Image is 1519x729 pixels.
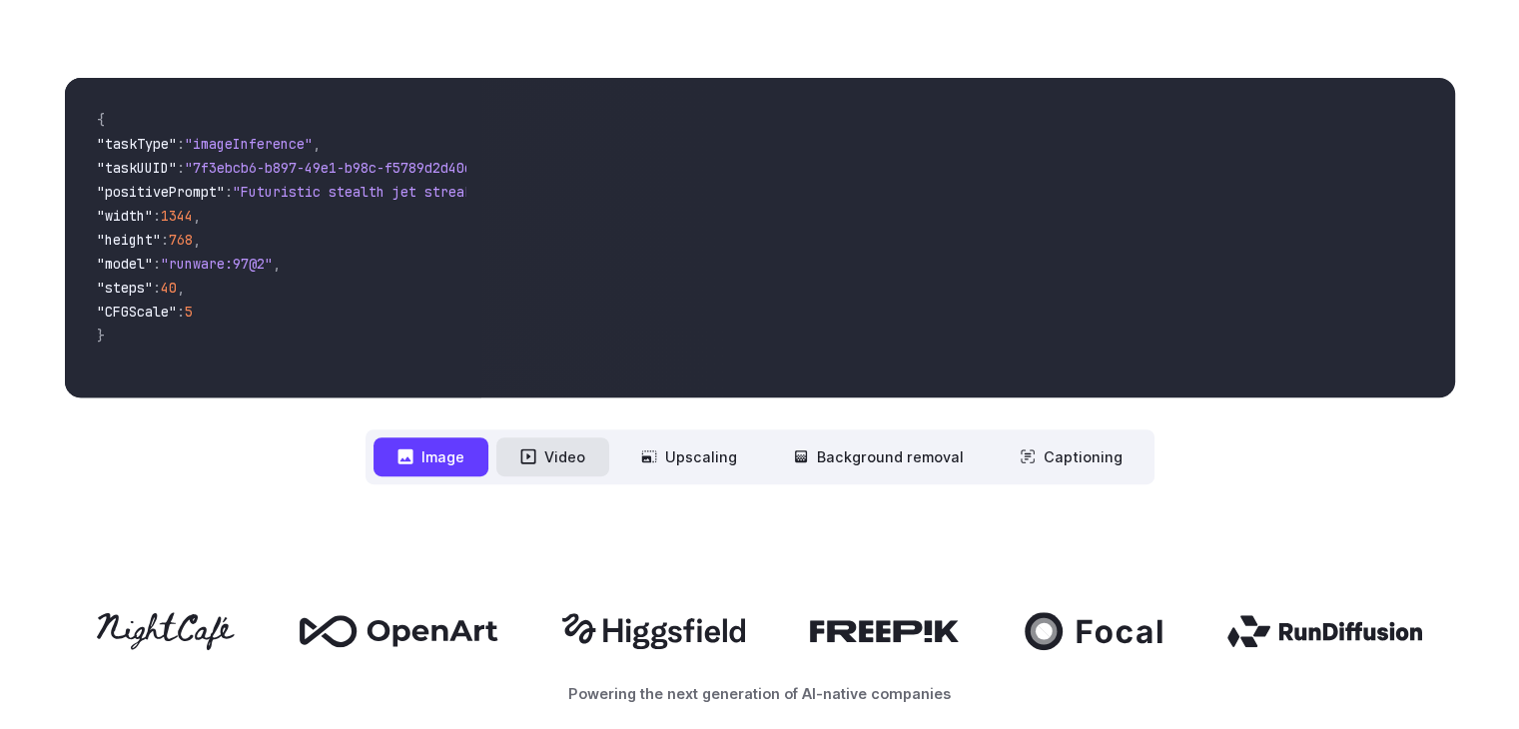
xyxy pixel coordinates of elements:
[193,207,201,225] span: ,
[185,159,488,177] span: "7f3ebcb6-b897-49e1-b98c-f5789d2d40d7"
[97,327,105,345] span: }
[193,231,201,249] span: ,
[65,682,1455,705] p: Powering the next generation of AI-native companies
[225,183,233,201] span: :
[161,279,177,297] span: 40
[177,303,185,321] span: :
[161,231,169,249] span: :
[97,255,153,273] span: "model"
[313,135,321,153] span: ,
[185,303,193,321] span: 5
[177,279,185,297] span: ,
[374,437,488,476] button: Image
[153,279,161,297] span: :
[97,183,225,201] span: "positivePrompt"
[153,255,161,273] span: :
[161,255,273,273] span: "runware:97@2"
[97,135,177,153] span: "taskType"
[97,231,161,249] span: "height"
[496,437,609,476] button: Video
[769,437,988,476] button: Background removal
[97,111,105,129] span: {
[617,437,761,476] button: Upscaling
[177,159,185,177] span: :
[169,231,193,249] span: 768
[233,183,960,201] span: "Futuristic stealth jet streaking through a neon-lit cityscape with glowing purple exhaust"
[161,207,193,225] span: 1344
[153,207,161,225] span: :
[97,207,153,225] span: "width"
[996,437,1146,476] button: Captioning
[273,255,281,273] span: ,
[97,303,177,321] span: "CFGScale"
[177,135,185,153] span: :
[97,279,153,297] span: "steps"
[185,135,313,153] span: "imageInference"
[97,159,177,177] span: "taskUUID"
